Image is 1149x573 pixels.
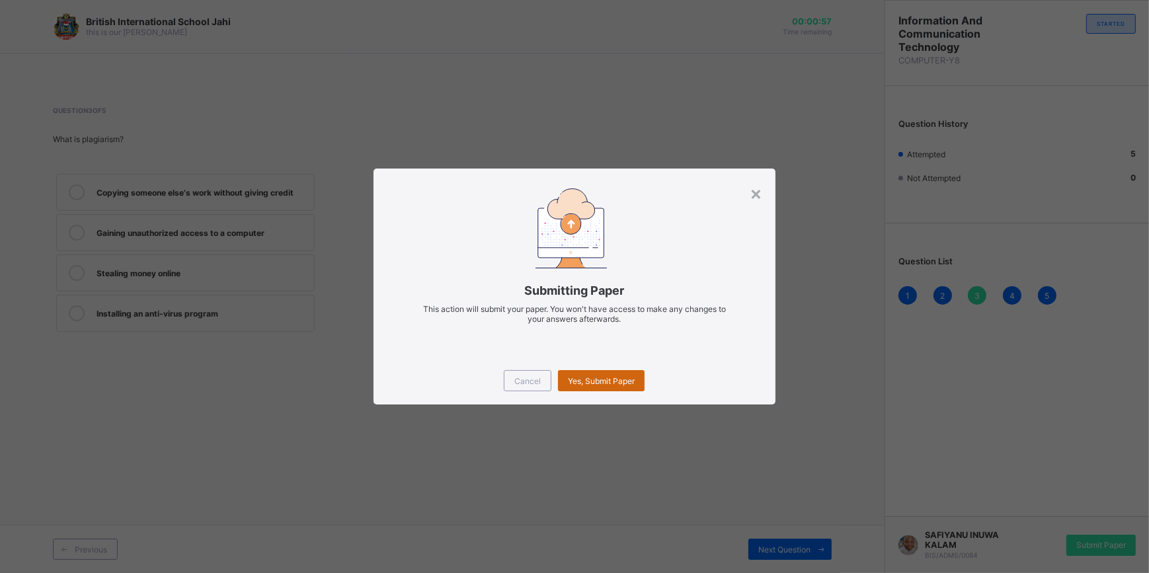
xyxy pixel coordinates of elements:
span: Submitting Paper [393,284,756,297]
div: × [750,182,762,204]
span: Cancel [514,376,541,386]
span: Yes, Submit Paper [568,376,635,386]
span: This action will submit your paper. You won't have access to make any changes to your answers aft... [423,304,726,324]
img: submitting-paper.7509aad6ec86be490e328e6d2a33d40a.svg [535,188,607,268]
